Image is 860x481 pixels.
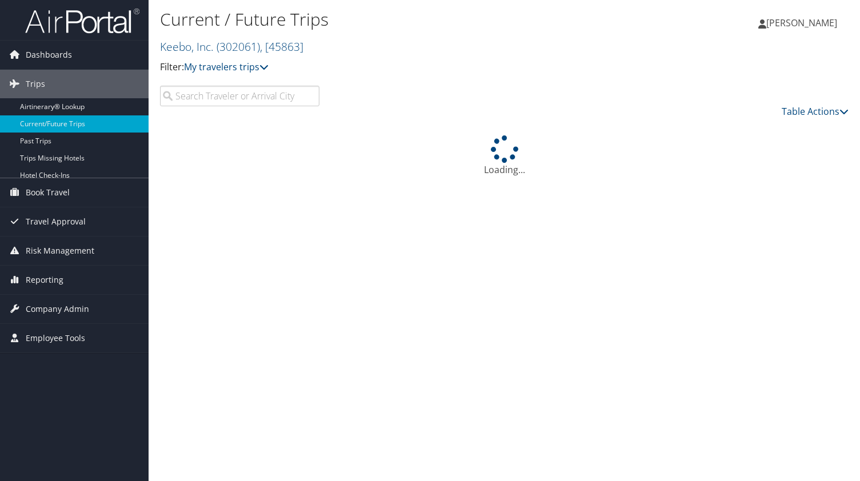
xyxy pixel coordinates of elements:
span: Company Admin [26,295,89,323]
a: [PERSON_NAME] [758,6,849,40]
span: Book Travel [26,178,70,207]
span: [PERSON_NAME] [766,17,837,29]
a: Table Actions [782,105,849,118]
span: Dashboards [26,41,72,69]
span: Travel Approval [26,207,86,236]
span: ( 302061 ) [217,39,260,54]
span: Reporting [26,266,63,294]
a: My travelers trips [184,61,269,73]
span: Trips [26,70,45,98]
span: Risk Management [26,237,94,265]
input: Search Traveler or Arrival City [160,86,319,106]
span: Employee Tools [26,324,85,352]
h1: Current / Future Trips [160,7,619,31]
div: Loading... [160,135,849,177]
p: Filter: [160,60,619,75]
span: , [ 45863 ] [260,39,303,54]
img: airportal-logo.png [25,7,139,34]
a: Keebo, Inc. [160,39,303,54]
